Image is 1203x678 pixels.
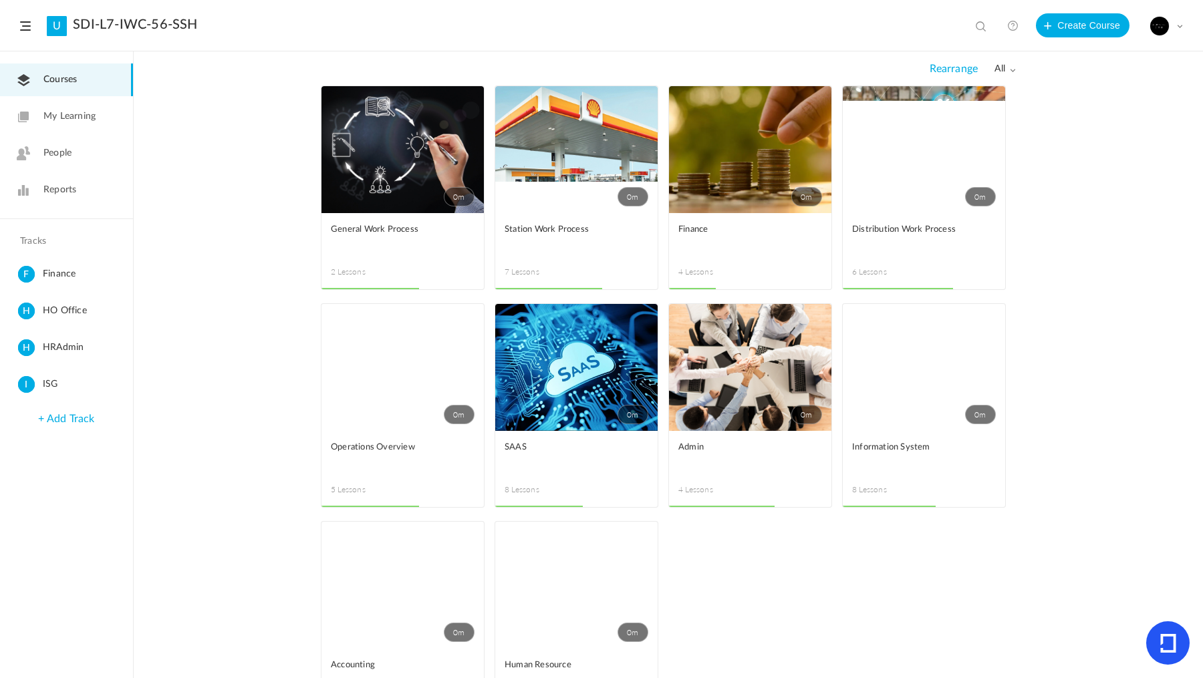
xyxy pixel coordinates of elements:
[618,623,648,642] span: 0m
[73,17,197,33] a: SDI-L7-IWC-56-SSH
[43,73,77,87] span: Courses
[791,187,822,206] span: 0m
[38,413,94,424] a: + Add Track
[505,658,628,673] span: Human Resource
[994,63,1016,75] span: all
[505,266,577,278] span: 7 Lessons
[930,63,978,75] span: Rearrange
[1036,13,1129,37] button: Create Course
[852,222,976,237] span: Distribution Work Process
[43,266,128,283] span: Finance
[505,440,648,470] a: SAAS
[669,86,831,213] a: 0m
[331,658,454,673] span: Accounting
[321,304,484,431] a: 0m
[495,304,658,431] a: 0m
[18,266,35,284] cite: F
[678,266,751,278] span: 4 Lessons
[791,405,822,424] span: 0m
[331,222,475,252] a: General Work Process
[678,222,802,237] span: Finance
[20,236,110,247] h4: Tracks
[18,303,35,321] cite: H
[43,376,128,393] span: ISG
[331,440,475,470] a: Operations Overview
[852,440,976,455] span: Information System
[444,623,475,642] span: 0m
[331,222,454,237] span: General Work Process
[43,303,128,319] span: HO Office
[505,440,628,455] span: SAAS
[444,405,475,424] span: 0m
[43,339,128,356] span: HRAdmin
[444,187,475,206] span: 0m
[852,484,924,496] span: 8 Lessons
[618,405,648,424] span: 0m
[852,266,924,278] span: 6 Lessons
[331,440,454,455] span: Operations Overview
[678,440,822,470] a: Admin
[43,183,76,197] span: Reports
[495,522,658,649] a: 0m
[18,376,35,394] cite: I
[618,187,648,206] span: 0m
[965,187,996,206] span: 0m
[678,222,822,252] a: Finance
[331,266,403,278] span: 2 Lessons
[321,86,484,213] a: 0m
[18,339,35,357] cite: H
[47,16,67,36] a: U
[852,440,996,470] a: Information System
[843,86,1005,213] a: 0m
[505,222,648,252] a: Station Work Process
[43,110,96,124] span: My Learning
[1150,17,1169,35] img: background.jpg
[678,484,751,496] span: 4 Lessons
[43,146,72,160] span: People
[331,484,403,496] span: 5 Lessons
[505,484,577,496] span: 8 Lessons
[495,86,658,213] a: 0m
[669,304,831,431] a: 0m
[965,405,996,424] span: 0m
[678,440,802,455] span: Admin
[505,222,628,237] span: Station Work Process
[321,522,484,649] a: 0m
[843,304,1005,431] a: 0m
[852,222,996,252] a: Distribution Work Process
